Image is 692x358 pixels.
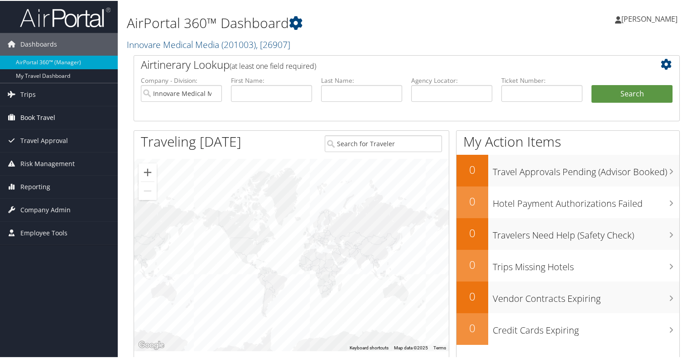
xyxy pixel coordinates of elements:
a: 0Trips Missing Hotels [457,249,679,281]
span: Risk Management [20,152,75,174]
a: 0Hotel Payment Authorizations Failed [457,186,679,217]
label: Last Name: [321,75,402,84]
button: Search [591,84,673,102]
button: Zoom in [139,162,157,181]
span: (at least one field required) [230,60,316,70]
button: Keyboard shortcuts [350,344,389,350]
label: First Name: [231,75,312,84]
input: Search for Traveler [325,134,442,151]
span: Map data ©2025 [394,344,428,349]
a: 0Travel Approvals Pending (Advisor Booked) [457,154,679,186]
h3: Vendor Contracts Expiring [493,287,679,304]
h3: Hotel Payment Authorizations Failed [493,192,679,209]
label: Ticket Number: [501,75,582,84]
span: Reporting [20,175,50,197]
h2: 0 [457,224,488,240]
h2: 0 [457,320,488,335]
h3: Travel Approvals Pending (Advisor Booked) [493,160,679,177]
a: Open this area in Google Maps (opens a new window) [136,339,166,350]
h1: AirPortal 360™ Dashboard [127,13,500,32]
a: 0Credit Cards Expiring [457,312,679,344]
h2: 0 [457,161,488,177]
button: Zoom out [139,181,157,199]
a: [PERSON_NAME] [615,5,687,32]
span: Travel Approval [20,129,68,151]
span: Book Travel [20,105,55,128]
h3: Credit Cards Expiring [493,319,679,336]
img: airportal-logo.png [20,6,111,27]
h2: 0 [457,256,488,272]
h1: Traveling [DATE] [141,131,241,150]
label: Agency Locator: [411,75,492,84]
a: 0Vendor Contracts Expiring [457,281,679,312]
a: Innovare Medical Media [127,38,290,50]
h3: Travelers Need Help (Safety Check) [493,224,679,241]
span: Trips [20,82,36,105]
h2: 0 [457,193,488,208]
h2: Airtinerary Lookup [141,56,627,72]
span: Company Admin [20,198,71,220]
span: Dashboards [20,32,57,55]
span: ( 201003 ) [221,38,256,50]
img: Google [136,339,166,350]
h2: 0 [457,288,488,303]
label: Company - Division: [141,75,222,84]
span: Employee Tools [20,221,67,243]
a: Terms (opens in new tab) [433,344,446,349]
span: [PERSON_NAME] [621,13,678,23]
h1: My Action Items [457,131,679,150]
h3: Trips Missing Hotels [493,255,679,272]
span: , [ 26907 ] [256,38,290,50]
a: 0Travelers Need Help (Safety Check) [457,217,679,249]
